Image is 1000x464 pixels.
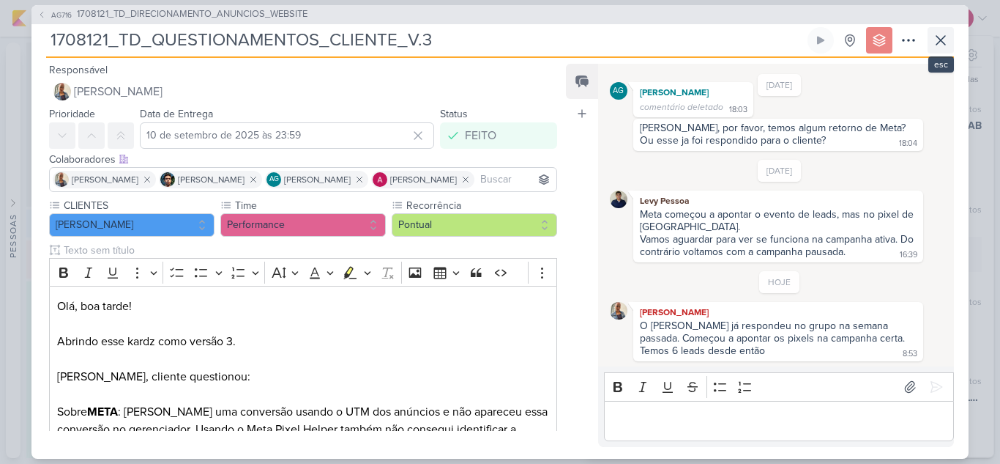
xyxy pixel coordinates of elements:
[49,108,95,120] label: Prioridade
[729,104,747,116] div: 18:03
[613,87,624,95] p: AG
[604,372,954,401] div: Editor toolbar
[72,173,138,186] span: [PERSON_NAME]
[640,102,723,112] span: comentário deletado
[49,152,557,167] div: Colaboradores
[140,122,434,149] input: Select a date
[140,108,213,120] label: Data de Entrega
[49,258,557,287] div: Editor toolbar
[640,122,908,147] div: [PERSON_NAME], por favor, temos algum retorno de Meta? Ou esse ja foi respondido para o cliente?
[392,213,557,237] button: Pontual
[269,176,279,183] p: AG
[234,198,386,213] label: Time
[62,198,214,213] label: CLIENTES
[46,27,805,54] input: Kard Sem Título
[440,108,468,120] label: Status
[220,213,386,237] button: Performance
[899,138,917,150] div: 18:04
[373,172,387,187] img: Alessandra Gomes
[636,85,750,100] div: [PERSON_NAME]
[49,78,557,105] button: [PERSON_NAME]
[636,305,920,320] div: [PERSON_NAME]
[57,298,549,456] p: Olá, boa tarde! Abrindo esse kardz como versão 3. [PERSON_NAME], cliente questionou: Sobre : [PER...
[49,64,108,76] label: Responsável
[815,34,827,46] div: Ligar relógio
[266,172,281,187] div: Aline Gimenez Graciano
[903,348,917,360] div: 8:53
[284,173,351,186] span: [PERSON_NAME]
[405,198,557,213] label: Recorrência
[640,208,917,233] div: Meta começou a apontar o evento de leads, mas no pixel de [GEOGRAPHIC_DATA].
[74,83,163,100] span: [PERSON_NAME]
[54,172,69,187] img: Iara Santos
[53,83,71,100] img: Iara Santos
[610,191,627,208] img: Levy Pessoa
[440,122,557,149] button: FEITO
[160,172,175,187] img: Nelito Junior
[87,405,118,419] strong: META
[900,249,917,261] div: 16:39
[390,173,457,186] span: [PERSON_NAME]
[636,194,920,208] div: Levy Pessoa
[465,127,496,144] div: FEITO
[61,243,557,258] input: Texto sem título
[928,56,954,73] div: esc
[604,401,954,441] div: Editor editing area: main
[640,233,917,258] div: Vamos aguardar para ver se funciona na campanha ativa. Do contrário voltamos com a campanha pausada.
[178,173,245,186] span: [PERSON_NAME]
[49,213,214,237] button: [PERSON_NAME]
[610,302,627,320] img: Iara Santos
[640,320,908,357] div: O [PERSON_NAME] já respondeu no grupo na semana passada. Começou a apontar os pixels na campanha ...
[610,82,627,100] div: Aline Gimenez Graciano
[477,171,553,188] input: Buscar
